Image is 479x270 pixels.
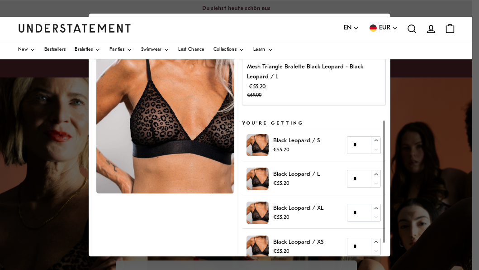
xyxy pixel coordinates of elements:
img: WIPO-BRA-004.jpg [247,202,269,224]
span: Last Chance [178,48,204,52]
button: EN [344,23,359,33]
p: €55.20 [273,179,320,188]
span: New [18,48,28,52]
a: New [18,40,35,59]
span: Learn [253,48,266,52]
p: €55.20 [273,213,323,222]
p: €55.20 [247,82,380,100]
span: Panties [109,48,124,52]
a: Understatement Homepage [18,24,131,32]
span: Collections [213,48,237,52]
span: Bralettes [75,48,93,52]
img: WIPO-BRA-004.jpg [96,21,234,193]
p: Black Leopard / XL [273,203,323,213]
a: Bestsellers [44,40,66,59]
p: Mesh Triangle Bralette Black Leopard - Black Leopard / L [247,62,380,82]
a: Learn [253,40,273,59]
p: €55.20 [273,247,323,256]
a: Bralettes [75,40,100,59]
span: Swimwear [141,48,161,52]
p: Black Leopard / S [273,135,320,145]
a: Panties [109,40,132,59]
span: EN [344,23,351,33]
p: €55.20 [273,146,320,154]
span: Bestsellers [44,48,66,52]
p: Black Leopard / L [273,169,320,179]
span: EUR [379,23,390,33]
img: WIPO-BRA-004.jpg [247,236,269,258]
a: Swimwear [141,40,169,59]
h5: You're getting [242,120,386,127]
img: WIPO-BRA-004.jpg [247,168,269,190]
strike: €69.00 [247,93,261,98]
a: Collections [213,40,244,59]
p: Black Leopard / XS [273,237,323,247]
img: WIPO-BRA-004.jpg [247,134,269,156]
button: EUR [368,23,398,33]
a: Last Chance [178,40,204,59]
